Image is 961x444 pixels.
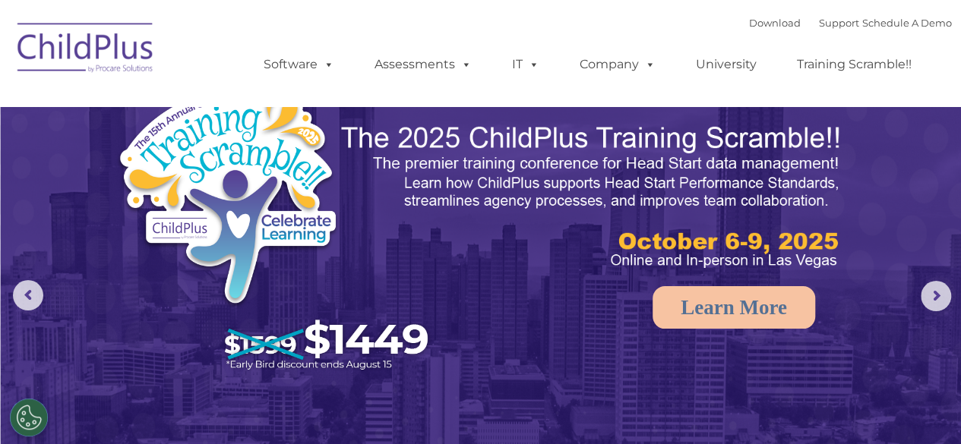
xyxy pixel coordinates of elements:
a: Support [819,17,859,29]
a: Learn More [653,286,815,329]
img: ChildPlus by Procare Solutions [10,12,162,88]
iframe: Chat Widget [713,280,961,444]
a: Training Scramble!! [782,49,927,80]
a: Schedule A Demo [862,17,952,29]
span: Phone number [211,162,276,174]
a: IT [497,49,555,80]
a: Company [564,49,671,80]
button: Cookies Settings [10,398,48,436]
font: | [749,17,952,29]
span: Last name [211,100,258,112]
a: Software [248,49,349,80]
a: Assessments [359,49,487,80]
a: Download [749,17,801,29]
a: University [681,49,772,80]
